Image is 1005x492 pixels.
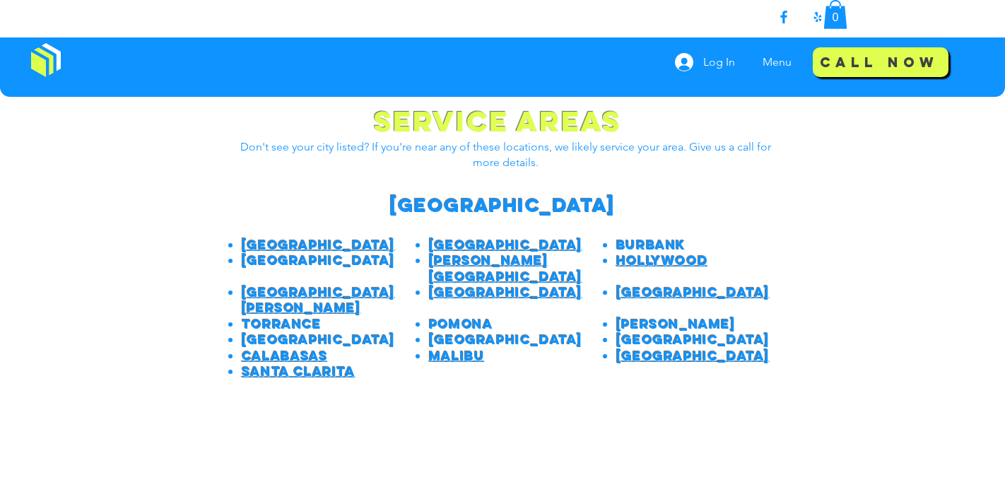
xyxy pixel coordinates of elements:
span: [GEOGRAPHIC_DATA] [616,332,770,348]
a: Calabasas [242,348,327,364]
span: Burbank [616,237,686,253]
a: Malibu [429,348,485,364]
text: 0 [833,11,839,23]
div: Menu [752,45,806,80]
iframe: Wix Chat [813,431,1005,492]
span: [GEOGRAPHIC_DATA] [429,332,582,348]
a: [GEOGRAPHIC_DATA] [616,284,770,300]
span: [GEOGRAPHIC_DATA] [390,193,616,217]
nav: Site [752,45,806,80]
a: [GEOGRAPHIC_DATA] [242,237,395,253]
a: [PERSON_NAME][GEOGRAPHIC_DATA] [429,252,582,284]
a: Santa Clarita [242,363,355,380]
span: Log In [698,54,740,70]
span: Torrance [242,316,322,332]
img: Window Cleaning Budds, Affordable window cleaning services near me in Los Angeles [31,43,61,77]
a: Call Now [813,47,948,77]
img: Yelp! [809,8,826,25]
span: Service Areas [374,103,622,139]
a: Hollywood [616,252,707,269]
span: Call Now [820,54,939,71]
span: [GEOGRAPHIC_DATA] [242,252,395,269]
p: Don't see your city listed? If you're near any of these locations, we likely service your area. G... [233,139,778,171]
a: [GEOGRAPHIC_DATA][PERSON_NAME] [242,284,395,316]
ul: Social Bar [775,8,826,25]
span: [PERSON_NAME] [616,316,736,332]
p: Menu [756,45,799,80]
a: [GEOGRAPHIC_DATA] [429,237,582,253]
button: Log In [665,49,745,76]
a: [GEOGRAPHIC_DATA] [429,284,582,300]
img: Facebook [775,8,792,25]
a: [GEOGRAPHIC_DATA] [616,348,770,364]
span: Pomona [429,316,493,332]
span: [GEOGRAPHIC_DATA] [242,332,395,348]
